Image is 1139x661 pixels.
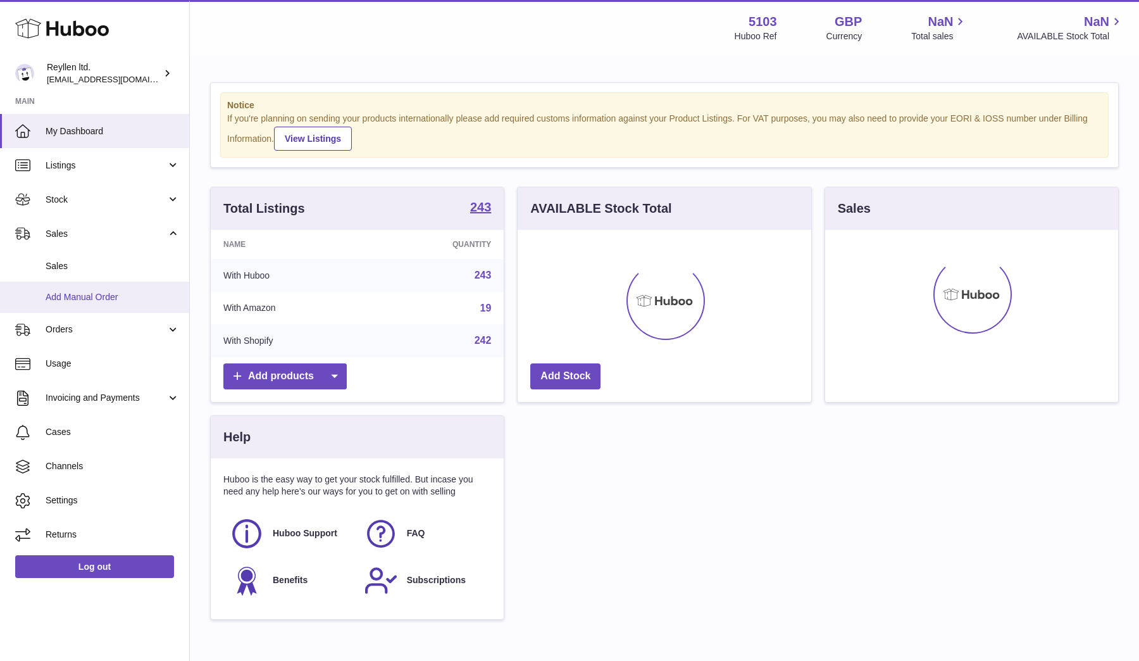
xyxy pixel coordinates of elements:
[364,517,485,551] a: FAQ
[46,494,180,507] span: Settings
[407,527,425,539] span: FAQ
[273,527,337,539] span: Huboo Support
[230,517,351,551] a: Huboo Support
[273,574,308,586] span: Benefits
[15,555,174,578] a: Log out
[46,260,180,272] span: Sales
[46,228,166,240] span: Sales
[223,200,305,217] h3: Total Listings
[46,358,180,370] span: Usage
[480,303,492,313] a: 19
[530,363,601,389] a: Add Stock
[15,64,34,83] img: reyllen@reyllen.com
[211,324,371,357] td: With Shopify
[47,74,186,84] span: [EMAIL_ADDRESS][DOMAIN_NAME]
[735,30,777,42] div: Huboo Ref
[223,429,251,446] h3: Help
[407,574,466,586] span: Subscriptions
[227,99,1102,111] strong: Notice
[46,125,180,137] span: My Dashboard
[838,200,871,217] h3: Sales
[211,259,371,292] td: With Huboo
[364,563,485,598] a: Subscriptions
[46,324,166,336] span: Orders
[835,13,862,30] strong: GBP
[530,200,671,217] h3: AVAILABLE Stock Total
[826,30,862,42] div: Currency
[227,113,1102,151] div: If you're planning on sending your products internationally please add required customs informati...
[211,292,371,325] td: With Amazon
[223,474,491,498] p: Huboo is the easy way to get your stock fulfilled. But incase you need any help here's our ways f...
[1017,30,1124,42] span: AVAILABLE Stock Total
[211,230,371,259] th: Name
[46,529,180,541] span: Returns
[928,13,953,30] span: NaN
[470,201,491,216] a: 243
[46,426,180,438] span: Cases
[46,460,180,472] span: Channels
[46,194,166,206] span: Stock
[749,13,777,30] strong: 5103
[47,61,161,85] div: Reyllen ltd.
[46,392,166,404] span: Invoicing and Payments
[371,230,504,259] th: Quantity
[274,127,352,151] a: View Listings
[223,363,347,389] a: Add products
[1084,13,1109,30] span: NaN
[1017,13,1124,42] a: NaN AVAILABLE Stock Total
[46,160,166,172] span: Listings
[230,563,351,598] a: Benefits
[475,270,492,280] a: 243
[911,13,968,42] a: NaN Total sales
[911,30,968,42] span: Total sales
[470,201,491,213] strong: 243
[46,291,180,303] span: Add Manual Order
[475,335,492,346] a: 242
